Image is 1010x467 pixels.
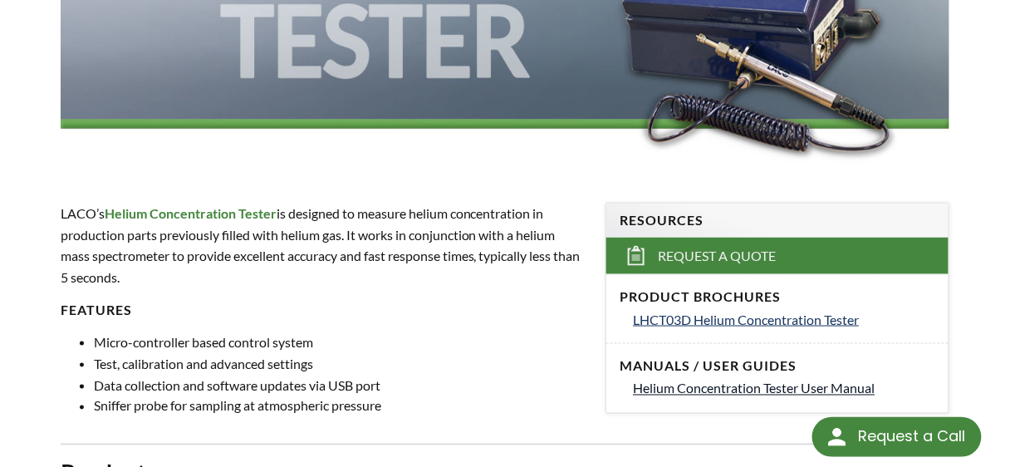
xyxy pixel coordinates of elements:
[812,417,982,457] div: Request a Call
[94,375,586,396] li: Data collection and software updates via USB port
[858,417,965,455] div: Request a Call
[633,309,935,331] a: LHCT03D Helium Concentration Tester
[606,238,949,274] a: Request a Quote
[620,288,935,306] h4: Product Brochures
[658,248,776,265] span: Request a Quote
[94,353,586,375] li: Test, calibration and advanced settings
[61,203,586,288] p: LACO’s is designed to measure helium concentration in production parts previously filled with hel...
[633,381,875,396] span: Helium Concentration Tester User Manual
[94,396,586,417] li: Sniffer probe for sampling at atmospheric pressure
[61,302,132,317] strong: Features
[620,357,935,375] h4: Manuals / User Guides
[620,212,935,229] h4: Resources
[633,378,935,400] a: Helium Concentration Tester User Manual
[824,424,851,450] img: round button
[105,205,277,221] strong: Helium Concentration Tester
[633,312,859,327] span: LHCT03D Helium Concentration Tester
[94,332,586,353] li: Micro-controller based control system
